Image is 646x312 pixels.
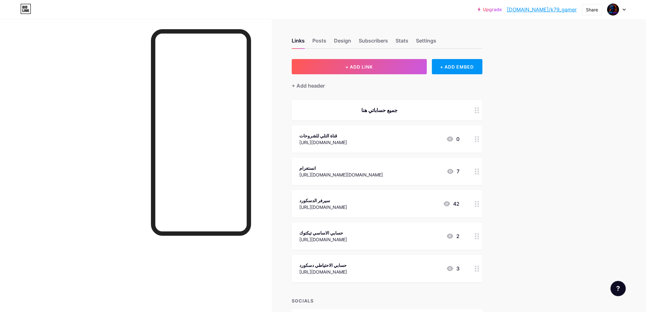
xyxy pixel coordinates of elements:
div: + ADD EMBED [432,59,482,74]
button: + ADD LINK [292,59,427,74]
div: Links [292,37,305,48]
div: Posts [312,37,326,48]
div: 2 [446,232,459,240]
a: [DOMAIN_NAME]/k79_gamer [507,6,577,13]
div: [URL][DOMAIN_NAME] [299,204,347,210]
div: انستغرام [299,165,383,171]
div: [URL][DOMAIN_NAME] [299,236,347,243]
div: Subscribers [359,37,388,48]
div: جميع حساباتي هنا [299,106,459,114]
div: Settings [416,37,436,48]
div: SOCIALS [292,297,482,304]
div: [URL][DOMAIN_NAME] [299,269,347,275]
div: + Add header [292,82,325,90]
div: سيرفر الدسكورد [299,197,347,204]
div: حسابي الاساسي تيكتوك [299,229,347,236]
img: k79_gamer [607,3,619,16]
div: 0 [446,135,459,143]
div: 3 [446,265,459,272]
div: Design [334,37,351,48]
div: Stats [396,37,408,48]
div: [URL][DOMAIN_NAME] [299,139,347,146]
div: 7 [446,168,459,175]
div: حسابي الاحتياطي دسكورد [299,262,347,269]
span: + ADD LINK [345,64,373,70]
a: Upgrade [478,7,502,12]
div: 42 [443,200,459,208]
div: Share [586,6,598,13]
div: قناة التلي للشروحات [299,132,347,139]
div: [URL][DOMAIN_NAME][DOMAIN_NAME] [299,171,383,178]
